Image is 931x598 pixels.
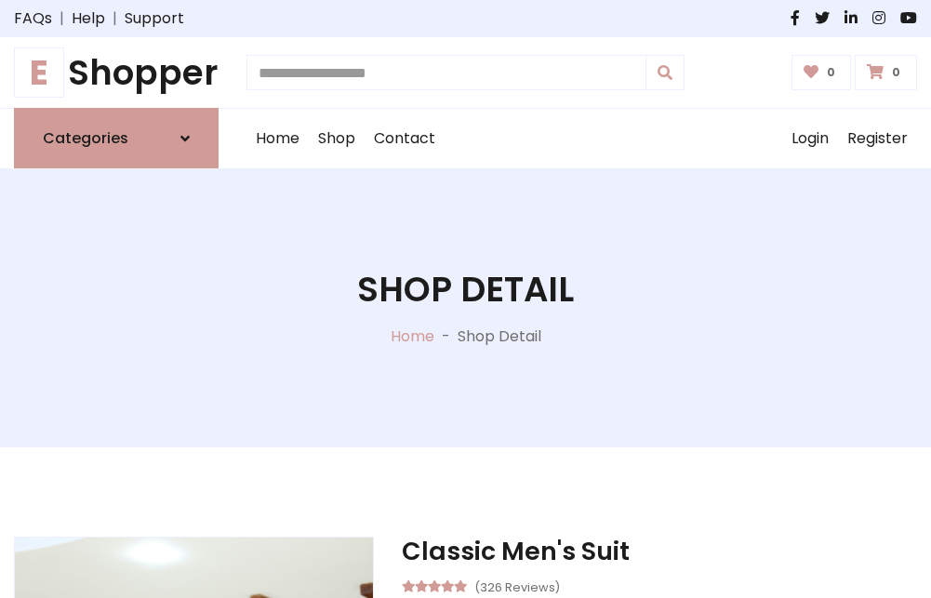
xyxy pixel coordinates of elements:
a: Categories [14,108,219,168]
a: FAQs [14,7,52,30]
a: Contact [365,109,445,168]
a: Help [72,7,105,30]
a: Login [782,109,838,168]
span: | [52,7,72,30]
a: Home [391,326,434,347]
a: 0 [855,55,917,90]
a: Home [246,109,309,168]
h1: Shop Detail [357,269,574,310]
span: E [14,47,64,98]
span: 0 [822,64,840,81]
p: Shop Detail [458,326,541,348]
span: | [105,7,125,30]
a: Shop [309,109,365,168]
h3: Classic Men's Suit [402,537,917,566]
p: - [434,326,458,348]
h6: Categories [43,129,128,147]
small: (326 Reviews) [474,575,560,597]
a: Support [125,7,184,30]
a: 0 [791,55,852,90]
h1: Shopper [14,52,219,93]
span: 0 [887,64,905,81]
a: Register [838,109,917,168]
a: EShopper [14,52,219,93]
